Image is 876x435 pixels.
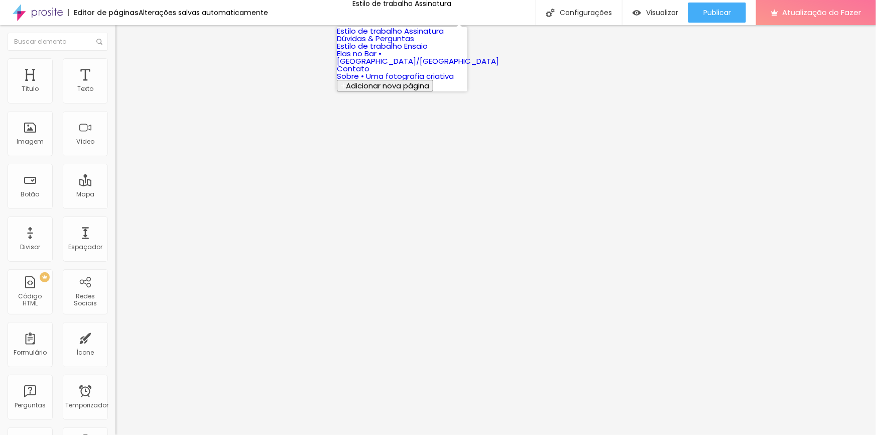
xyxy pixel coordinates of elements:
[20,243,40,251] font: Divisor
[622,3,688,23] button: Visualizar
[337,33,414,44] a: Dúvidas & Perguntas
[17,137,44,146] font: Imagem
[65,401,108,409] font: Temporizador
[76,137,94,146] font: Vídeo
[14,348,47,357] font: Formulário
[139,8,268,18] font: Alterações salvas automaticamente
[346,80,429,91] font: Adicionar nova página
[337,63,369,74] a: Contato
[646,8,678,18] font: Visualizar
[633,9,641,17] img: view-1.svg
[76,190,94,198] font: Mapa
[546,9,555,17] img: Ícone
[22,84,39,93] font: Título
[21,190,40,198] font: Botão
[77,84,93,93] font: Texto
[19,292,42,307] font: Código HTML
[337,80,433,91] button: Adicionar nova página
[703,8,731,18] font: Publicar
[560,8,612,18] font: Configurações
[688,3,746,23] button: Publicar
[74,292,97,307] font: Redes Sociais
[96,39,102,45] img: Ícone
[337,41,428,51] a: Estilo de trabalho Ensaio
[77,348,94,357] font: Ícone
[115,25,876,435] iframe: Editor
[8,33,108,51] input: Buscar elemento
[337,71,454,81] a: Sobre • Uma fotografia criativa
[337,48,499,66] a: Elas no Bar • [GEOGRAPHIC_DATA]/[GEOGRAPHIC_DATA]
[337,26,444,36] a: Estilo de trabalho Assinatura
[74,8,139,18] font: Editor de páginas
[15,401,46,409] font: Perguntas
[68,243,102,251] font: Espaçador
[782,7,861,18] font: Atualização do Fazer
